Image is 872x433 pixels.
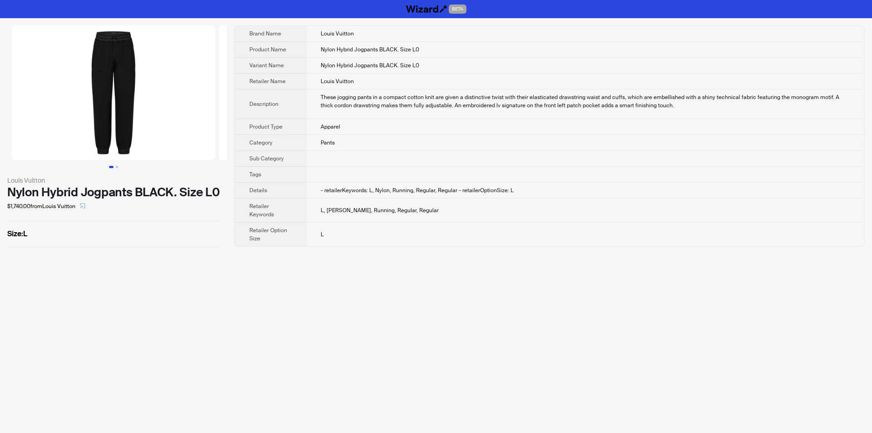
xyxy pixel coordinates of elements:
img: Nylon Hybrid Jogpants BLACK. Size L0 Nylon Hybrid Jogpants BLACK. Size L0 image 2 [219,25,422,160]
span: Pants [321,139,335,146]
button: Go to slide 2 [116,166,118,168]
span: Retailer Keywords [249,203,274,218]
span: L, [PERSON_NAME], Running, Regular, Regular [321,207,439,214]
span: select [80,203,85,209]
span: Product Name [249,46,286,53]
span: Retailer Option Size [249,227,287,242]
span: Details [249,187,267,194]
button: Go to slide 1 [109,166,114,168]
img: Nylon Hybrid Jogpants BLACK. Size L0 Nylon Hybrid Jogpants BLACK. Size L0 image 1 [12,25,215,160]
span: Category [249,139,272,146]
span: Sub Category [249,155,284,162]
span: Brand Name [249,30,281,37]
span: Size : [7,229,23,239]
span: Apparel [321,123,340,130]
span: L [321,231,324,238]
span: Product Type [249,123,282,130]
span: Description [249,100,278,108]
span: Nylon Hybrid Jogpants BLACK. Size L0 [321,46,419,53]
span: Louis Vuitton [321,30,354,37]
span: Tags [249,171,261,178]
span: Variant Name [249,62,284,69]
div: Louis Vuitton [7,175,220,185]
label: L [7,229,220,239]
span: Louis Vuitton [321,78,354,85]
div: $1,740.00 from Louis Vuitton [7,199,220,214]
span: BETA [449,5,466,14]
div: Nylon Hybrid Jogpants BLACK. Size L0 [7,185,220,199]
span: Nylon Hybrid Jogpants BLACK. Size L0 [321,62,419,69]
span: - retailerKeywords: L, Nylon, Running, Regular, Regular - retailerOptionSize: L [321,187,514,194]
div: These jogging pants in a compact cotton knit are given a distinctive twist with their elasticated... [321,93,850,109]
span: Retailer Name [249,78,286,85]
